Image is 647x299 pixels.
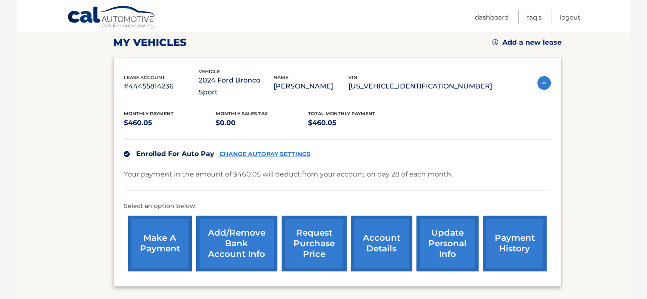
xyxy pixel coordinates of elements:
a: Cal Automotive [67,6,157,30]
a: account details [351,216,412,271]
p: [US_VEHICLE_IDENTIFICATION_NUMBER] [348,80,492,92]
a: Dashboard [475,10,509,24]
span: name [274,74,288,80]
span: Total Monthly Payment [308,111,375,117]
p: 2024 Ford Bronco Sport [199,74,274,98]
a: payment history [483,216,547,271]
p: #44455814236 [124,80,199,92]
p: $0.00 [216,117,308,129]
p: [PERSON_NAME] [274,80,348,92]
img: add.svg [492,39,498,45]
a: update personal info [416,216,479,271]
p: Your payment in the amount of $460.05 will deduct from your account on day 28 of each month. [124,168,453,180]
a: FAQ's [527,10,542,24]
a: CHANGE AUTOPAY SETTINGS [219,151,311,158]
p: Select an option below: [124,201,551,211]
span: Monthly Payment [124,111,174,117]
h2: my vehicles [113,36,187,49]
span: vehicle [199,68,220,74]
p: $460.05 [308,117,400,129]
span: Monthly sales Tax [216,111,268,117]
p: $460.05 [124,117,216,129]
a: Add/Remove bank account info [196,216,277,271]
a: make a payment [128,216,192,271]
span: vin [348,74,357,80]
img: check.svg [124,151,130,157]
a: Add a new lease [492,38,561,47]
a: request purchase price [282,216,347,271]
a: Logout [560,10,580,24]
span: lease account [124,74,165,80]
img: accordion-active.svg [537,76,551,90]
span: Enrolled For Auto Pay [136,150,214,158]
